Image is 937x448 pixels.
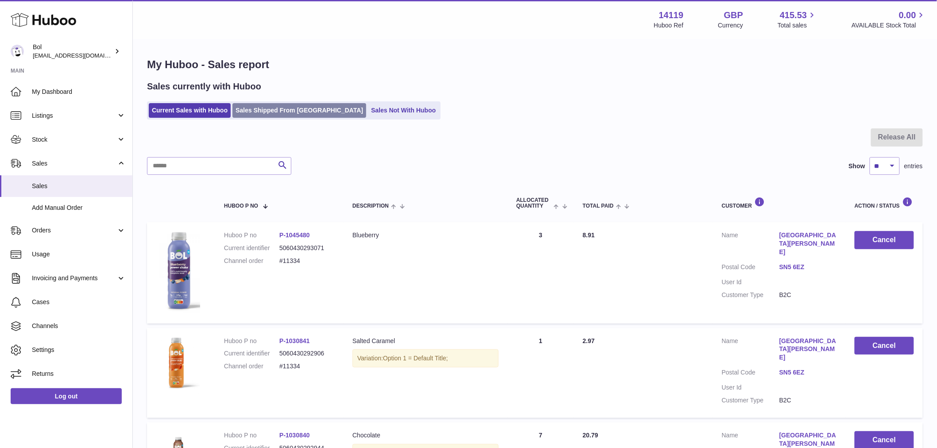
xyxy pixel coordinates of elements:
[722,383,779,392] dt: User Id
[722,278,779,286] dt: User Id
[507,222,574,323] td: 3
[11,388,122,404] a: Log out
[778,21,817,30] span: Total sales
[516,197,551,209] span: ALLOCATED Quantity
[855,337,914,355] button: Cancel
[279,362,335,371] dd: #11334
[279,432,310,439] a: P-1030840
[722,396,779,405] dt: Customer Type
[32,159,116,168] span: Sales
[147,81,261,93] h2: Sales currently with Huboo
[904,162,923,170] span: entries
[583,337,595,344] span: 2.97
[724,9,743,21] strong: GBP
[718,21,743,30] div: Currency
[722,263,779,274] dt: Postal Code
[279,244,335,252] dd: 5060430293071
[778,9,817,30] a: 415.53 Total sales
[32,135,116,144] span: Stock
[32,322,126,330] span: Channels
[779,368,837,377] a: SN5 6EZ
[11,45,24,58] img: internalAdmin-14119@internal.huboo.com
[849,162,865,170] label: Show
[33,52,130,59] span: [EMAIL_ADDRESS][DOMAIN_NAME]
[224,362,279,371] dt: Channel order
[279,349,335,358] dd: 5060430292906
[32,204,126,212] span: Add Manual Order
[224,244,279,252] dt: Current identifier
[352,431,499,440] div: Chocolate
[33,43,112,60] div: Bol
[224,203,258,209] span: Huboo P no
[780,9,807,21] span: 415.53
[224,349,279,358] dt: Current identifier
[583,432,598,439] span: 20.79
[779,291,837,299] dd: B2C
[383,355,448,362] span: Option 1 = Default Title;
[899,9,916,21] span: 0.00
[149,103,231,118] a: Current Sales with Huboo
[32,88,126,96] span: My Dashboard
[32,370,126,378] span: Returns
[583,232,595,239] span: 8.91
[147,58,923,72] h1: My Huboo - Sales report
[722,337,779,364] dt: Name
[279,232,310,239] a: P-1045480
[368,103,439,118] a: Sales Not With Huboo
[352,337,499,345] div: Salted Caramel
[779,263,837,271] a: SN5 6EZ
[855,197,914,209] div: Action / Status
[779,231,837,256] a: [GEOGRAPHIC_DATA][PERSON_NAME]
[659,9,684,21] strong: 14119
[156,231,200,312] img: 141191747909130.png
[583,203,614,209] span: Total paid
[32,346,126,354] span: Settings
[156,337,200,394] img: 141191747909253.png
[855,231,914,249] button: Cancel
[722,231,779,259] dt: Name
[232,103,366,118] a: Sales Shipped From [GEOGRAPHIC_DATA]
[32,226,116,235] span: Orders
[32,274,116,282] span: Invoicing and Payments
[32,112,116,120] span: Listings
[352,349,499,367] div: Variation:
[779,337,837,362] a: [GEOGRAPHIC_DATA][PERSON_NAME]
[654,21,684,30] div: Huboo Ref
[722,368,779,379] dt: Postal Code
[32,298,126,306] span: Cases
[852,21,926,30] span: AVAILABLE Stock Total
[224,257,279,265] dt: Channel order
[352,231,499,239] div: Blueberry
[722,197,837,209] div: Customer
[852,9,926,30] a: 0.00 AVAILABLE Stock Total
[722,291,779,299] dt: Customer Type
[32,182,126,190] span: Sales
[507,328,574,418] td: 1
[279,257,335,265] dd: #11334
[224,431,279,440] dt: Huboo P no
[279,337,310,344] a: P-1030841
[224,231,279,239] dt: Huboo P no
[779,396,837,405] dd: B2C
[224,337,279,345] dt: Huboo P no
[352,203,389,209] span: Description
[32,250,126,259] span: Usage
